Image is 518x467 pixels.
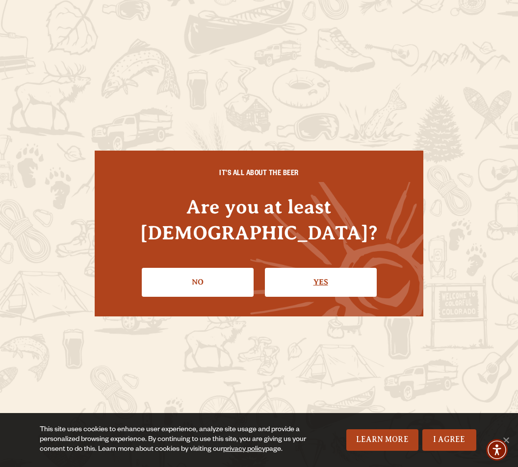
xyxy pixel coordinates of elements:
a: I Agree [422,429,476,451]
h4: Are you at least [DEMOGRAPHIC_DATA]? [114,194,404,246]
a: privacy policy [223,446,265,454]
h6: IT'S ALL ABOUT THE BEER [114,170,404,179]
div: This site uses cookies to enhance user experience, analyze site usage and provide a personalized ... [40,425,321,455]
a: Confirm I'm 21 or older [265,268,377,296]
div: Accessibility Menu [486,439,508,461]
a: Learn More [346,429,418,451]
a: No [142,268,254,296]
